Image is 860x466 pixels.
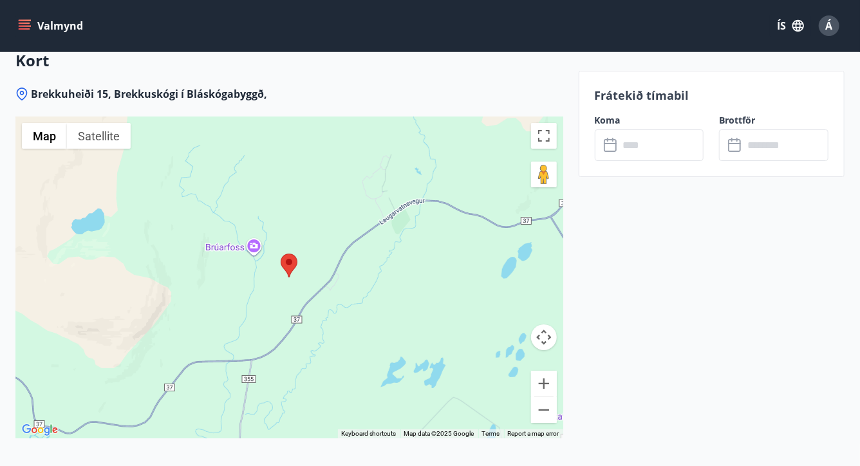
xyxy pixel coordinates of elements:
[31,87,267,101] span: Brekkuheiði 15, Brekkuskógi í Bláskógabyggð,
[15,50,563,71] h3: Kort
[508,430,559,437] a: Report a map error
[341,429,397,438] button: Keyboard shortcuts
[595,87,828,104] p: Frátekið tímabil
[531,397,557,423] button: Zoom out
[531,324,557,350] button: Map camera controls
[19,422,61,438] img: Google
[404,430,474,437] span: Map data ©2025 Google
[826,19,833,33] span: Á
[22,123,67,149] button: Show street map
[67,123,131,149] button: Show satellite imagery
[595,114,704,127] label: Koma
[814,10,845,41] button: Á
[531,162,557,187] button: Drag Pegman onto the map to open Street View
[531,123,557,149] button: Toggle fullscreen view
[719,114,828,127] label: Brottför
[531,371,557,396] button: Zoom in
[19,422,61,438] a: Open this area in Google Maps (opens a new window)
[15,14,88,37] button: menu
[770,14,811,37] button: ÍS
[482,430,500,437] a: Terms (opens in new tab)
